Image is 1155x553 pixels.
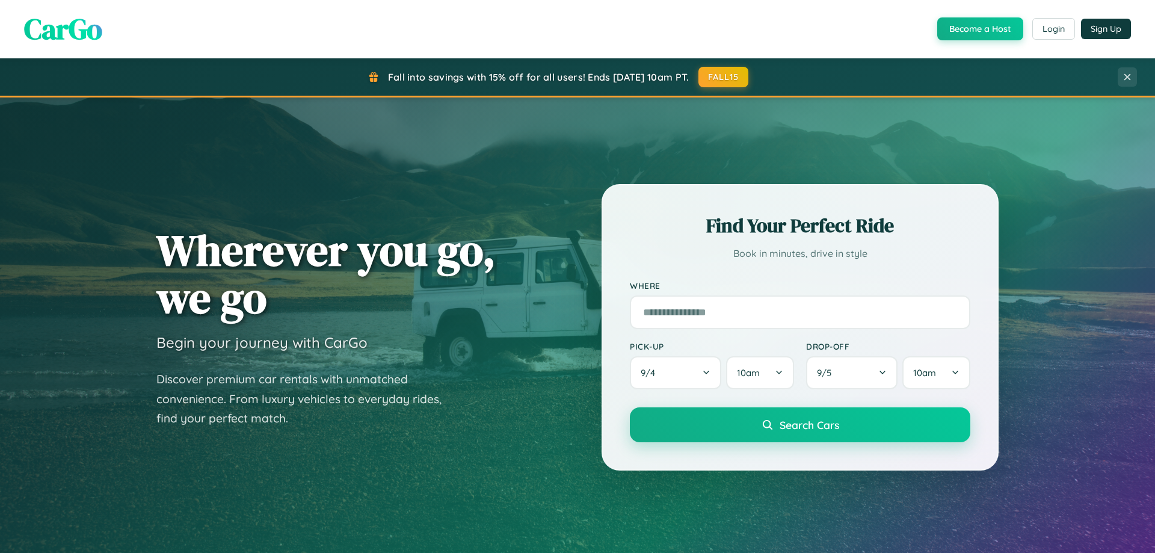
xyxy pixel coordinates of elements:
[388,71,689,83] span: Fall into savings with 15% off for all users! Ends [DATE] 10am PT.
[24,9,102,49] span: CarGo
[902,356,970,389] button: 10am
[698,67,749,87] button: FALL15
[156,226,496,321] h1: Wherever you go, we go
[937,17,1023,40] button: Become a Host
[630,341,794,351] label: Pick-up
[630,407,970,442] button: Search Cars
[1032,18,1075,40] button: Login
[726,356,794,389] button: 10am
[641,367,661,378] span: 9 / 4
[630,280,970,291] label: Where
[630,245,970,262] p: Book in minutes, drive in style
[630,212,970,239] h2: Find Your Perfect Ride
[817,367,837,378] span: 9 / 5
[1081,19,1131,39] button: Sign Up
[630,356,721,389] button: 9/4
[156,333,368,351] h3: Begin your journey with CarGo
[806,356,898,389] button: 9/5
[806,341,970,351] label: Drop-off
[156,369,457,428] p: Discover premium car rentals with unmatched convenience. From luxury vehicles to everyday rides, ...
[913,367,936,378] span: 10am
[780,418,839,431] span: Search Cars
[737,367,760,378] span: 10am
